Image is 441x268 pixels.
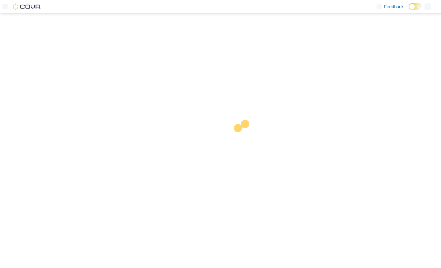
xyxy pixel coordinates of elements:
a: Feedback [374,0,406,13]
img: Cova [13,3,41,10]
img: cova-loader [221,115,268,163]
span: Feedback [384,3,404,10]
input: Dark Mode [409,3,422,10]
